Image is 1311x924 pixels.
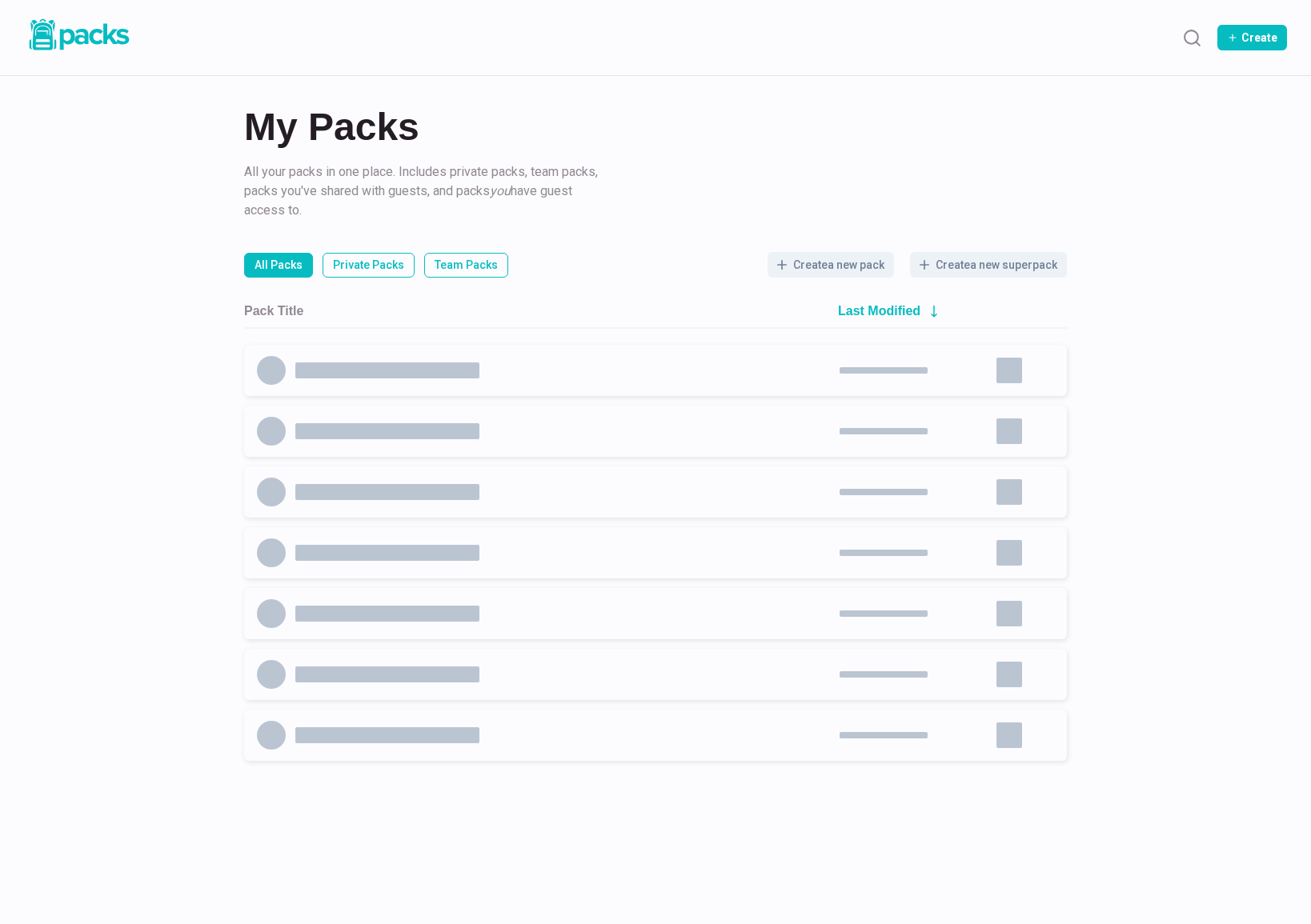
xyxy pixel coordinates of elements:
[1176,22,1208,54] button: Search
[255,257,303,274] p: All Packs
[244,108,1067,146] h2: My Packs
[910,252,1067,278] button: Createa new superpack
[838,303,920,318] h2: Last Modified
[244,162,604,220] p: All your packs in one place. Includes private packs, team packs, packs you've shared with guests,...
[24,16,132,59] a: Packs logo
[333,257,404,274] p: Private Packs
[490,183,511,198] i: you
[768,252,894,278] button: Createa new pack
[244,303,303,318] h2: Pack Title
[435,257,498,274] p: Team Packs
[1217,25,1287,50] button: Create Pack
[24,16,132,54] img: Packs logo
